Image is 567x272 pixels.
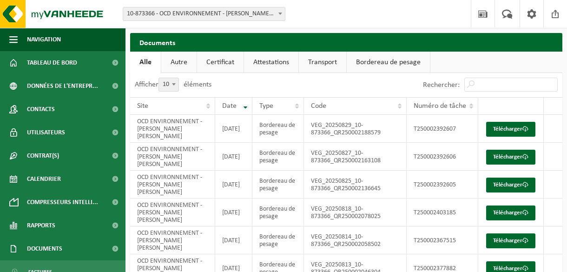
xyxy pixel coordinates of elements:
td: OCD ENVIRONNEMENT - [PERSON_NAME] [PERSON_NAME] [130,143,215,171]
span: Type [259,102,273,110]
a: Attestations [244,52,298,73]
span: Numéro de tâche [414,102,466,110]
a: Autre [161,52,197,73]
span: 10 [158,78,179,92]
td: [DATE] [215,115,252,143]
h2: Documents [130,33,562,51]
td: [DATE] [215,143,252,171]
span: 10 [159,78,178,91]
td: OCD ENVIRONNEMENT - [PERSON_NAME] [PERSON_NAME] [130,199,215,226]
span: Contacts [27,98,55,121]
span: Contrat(s) [27,144,59,167]
label: Rechercher: [423,81,460,89]
a: Télécharger [486,122,535,137]
td: [DATE] [215,226,252,254]
span: 10-873366 - OCD ENVIRONNEMENT - BOISSY LE CHATEL [123,7,285,21]
span: Calendrier [27,167,61,191]
td: Bordereau de pesage [252,171,304,199]
td: Bordereau de pesage [252,143,304,171]
td: VEG_20250827_10-873366_QR250002163108 [304,143,407,171]
td: [DATE] [215,199,252,226]
span: Navigation [27,28,61,51]
span: Date [222,102,237,110]
td: T250002403185 [407,199,478,226]
td: T250002392607 [407,115,478,143]
span: Code [311,102,326,110]
td: Bordereau de pesage [252,199,304,226]
td: OCD ENVIRONNEMENT - [PERSON_NAME] [PERSON_NAME] [130,115,215,143]
td: T250002392606 [407,143,478,171]
span: Utilisateurs [27,121,65,144]
span: Tableau de bord [27,51,77,74]
span: 10-873366 - OCD ENVIRONNEMENT - BOISSY LE CHATEL [123,7,285,20]
a: Télécharger [486,178,535,192]
td: VEG_20250814_10-873366_QR250002058502 [304,226,407,254]
a: Bordereau de pesage [347,52,430,73]
span: Compresseurs intelli... [27,191,98,214]
a: Alle [130,52,161,73]
a: Télécharger [486,150,535,165]
label: Afficher éléments [135,81,211,88]
a: Transport [299,52,346,73]
a: Certificat [197,52,244,73]
span: Rapports [27,214,55,237]
td: [DATE] [215,171,252,199]
td: Bordereau de pesage [252,115,304,143]
td: VEG_20250829_10-873366_QR250002188579 [304,115,407,143]
span: Documents [27,237,62,260]
td: T250002392605 [407,171,478,199]
td: VEG_20250818_10-873366_QR250002078025 [304,199,407,226]
span: Site [137,102,148,110]
td: VEG_20250825_10-873366_QR250002136645 [304,171,407,199]
span: Données de l'entrepr... [27,74,98,98]
td: OCD ENVIRONNEMENT - [PERSON_NAME] [PERSON_NAME] [130,226,215,254]
td: OCD ENVIRONNEMENT - [PERSON_NAME] [PERSON_NAME] [130,171,215,199]
a: Télécharger [486,233,535,248]
td: T250002367515 [407,226,478,254]
a: Télécharger [486,206,535,220]
td: Bordereau de pesage [252,226,304,254]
